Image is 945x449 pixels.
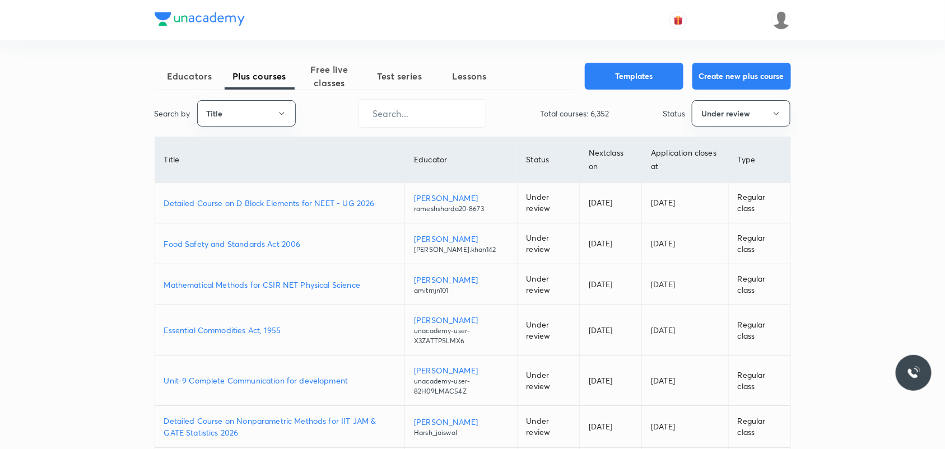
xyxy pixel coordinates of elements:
[728,183,790,223] td: Regular class
[164,197,396,209] a: Detailed Course on D Block Elements for NEET - UG 2026
[197,100,296,127] button: Title
[642,264,728,305] td: [DATE]
[155,137,405,183] th: Title
[585,63,683,90] button: Templates
[435,69,505,83] span: Lessons
[663,107,685,119] p: Status
[414,326,508,346] p: unacademy-user-X3ZATTPSLMX6
[155,12,245,26] img: Company Logo
[728,305,790,356] td: Regular class
[728,406,790,448] td: Regular class
[517,137,579,183] th: Status
[673,15,683,25] img: avatar
[728,137,790,183] th: Type
[164,279,396,291] a: Mathematical Methods for CSIR NET Physical Science
[517,183,579,223] td: Under review
[414,364,508,376] p: [PERSON_NAME]
[642,406,728,448] td: [DATE]
[642,356,728,406] td: [DATE]
[414,314,508,346] a: [PERSON_NAME]unacademy-user-X3ZATTPSLMX6
[642,223,728,264] td: [DATE]
[414,204,508,214] p: rameshsharda20-8673
[414,192,508,214] a: [PERSON_NAME]rameshsharda20-8673
[164,415,396,438] a: Detailed Course on Nonparametric Methods for IIT JAM & GATE Statistics 2026
[414,286,508,296] p: amitrnjn101
[164,375,396,386] a: Unit-9 Complete Communication for development
[155,12,245,29] a: Company Logo
[540,107,609,119] p: Total courses: 6,352
[155,69,225,83] span: Educators
[164,324,396,336] a: Essential Commodities Act, 1955
[155,107,190,119] p: Search by
[642,183,728,223] td: [DATE]
[414,416,508,428] p: [PERSON_NAME]
[692,100,790,127] button: Under review
[579,406,642,448] td: [DATE]
[728,264,790,305] td: Regular class
[669,11,687,29] button: avatar
[414,233,508,245] p: [PERSON_NAME]
[517,264,579,305] td: Under review
[579,223,642,264] td: [DATE]
[517,356,579,406] td: Under review
[225,69,295,83] span: Plus courses
[728,223,790,264] td: Regular class
[517,223,579,264] td: Under review
[414,192,508,204] p: [PERSON_NAME]
[642,305,728,356] td: [DATE]
[579,183,642,223] td: [DATE]
[414,274,508,286] p: [PERSON_NAME]
[414,416,508,438] a: [PERSON_NAME]Harsh_jaiswal
[642,137,728,183] th: Application closes at
[692,63,791,90] button: Create new plus course
[295,63,365,90] span: Free live classes
[579,305,642,356] td: [DATE]
[365,69,435,83] span: Test series
[414,364,508,396] a: [PERSON_NAME]unacademy-user-82H09LMAC54Z
[772,11,791,30] img: Sudipta Bose
[414,233,508,255] a: [PERSON_NAME][PERSON_NAME].khan142
[405,137,517,183] th: Educator
[907,366,920,380] img: ttu
[579,356,642,406] td: [DATE]
[579,264,642,305] td: [DATE]
[164,238,396,250] a: Food Safety and Standards Act 2006
[517,305,579,356] td: Under review
[579,137,642,183] th: Next class on
[728,356,790,406] td: Regular class
[414,428,508,438] p: Harsh_jaiswal
[517,406,579,448] td: Under review
[359,99,486,128] input: Search...
[414,314,508,326] p: [PERSON_NAME]
[414,376,508,396] p: unacademy-user-82H09LMAC54Z
[414,274,508,296] a: [PERSON_NAME]amitrnjn101
[414,245,508,255] p: [PERSON_NAME].khan142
